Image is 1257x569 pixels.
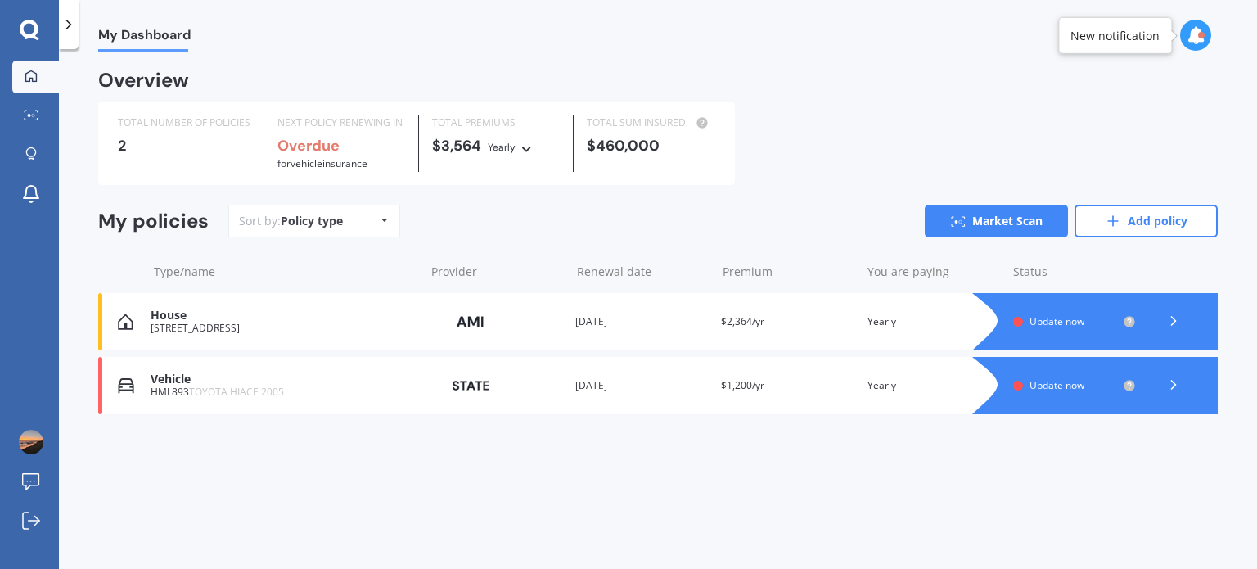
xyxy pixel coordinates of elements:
div: Type/name [154,264,418,280]
span: My Dashboard [98,27,191,49]
div: My policies [98,210,209,233]
div: [STREET_ADDRESS] [151,323,417,334]
div: 2 [118,138,250,154]
div: Sort by: [239,213,343,229]
span: $1,200/yr [721,378,764,392]
img: House [118,314,133,330]
img: ACg8ocIMYHwBSVlxKqquSB6OGxI3eYjycZb9IrLFaViDh7_LyTQYkvmm0A=s96-c [19,430,43,454]
div: Status [1013,264,1136,280]
div: House [151,309,417,323]
div: You are paying [867,264,1000,280]
div: New notification [1070,27,1160,43]
div: [DATE] [575,314,708,330]
a: Add policy [1075,205,1218,237]
div: Policy type [281,213,343,229]
div: Renewal date [577,264,710,280]
span: Update now [1029,378,1084,392]
div: Yearly [867,314,1000,330]
span: TOYOTA HIACE 2005 [189,385,284,399]
div: $460,000 [587,138,714,154]
div: Vehicle [151,373,417,386]
div: TOTAL SUM INSURED [587,115,714,131]
span: $2,364/yr [721,314,764,328]
div: HML893 [151,386,417,398]
div: Provider [431,264,564,280]
div: TOTAL PREMIUMS [432,115,560,131]
img: Vehicle [118,377,134,394]
div: Yearly [867,377,1000,394]
div: TOTAL NUMBER OF POLICIES [118,115,250,131]
span: for Vehicle insurance [277,156,367,170]
div: NEXT POLICY RENEWING IN [277,115,405,131]
span: Update now [1029,314,1084,328]
div: $3,564 [432,138,560,156]
b: Overdue [277,136,340,156]
div: Yearly [488,139,516,156]
img: AMI [430,306,511,337]
div: [DATE] [575,377,708,394]
img: State [430,371,511,400]
a: Market Scan [925,205,1068,237]
div: Overview [98,72,189,88]
div: Premium [723,264,855,280]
